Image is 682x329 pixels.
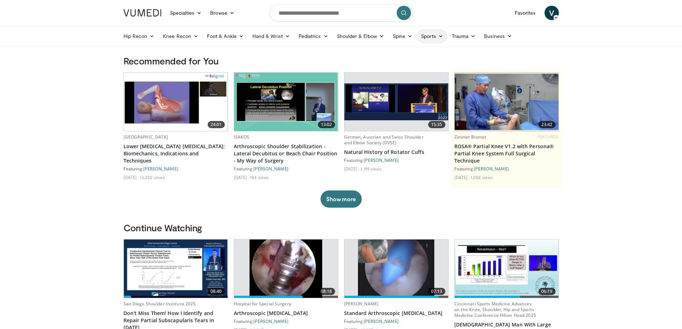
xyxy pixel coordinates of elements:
a: [GEOGRAPHIC_DATA] [124,134,168,140]
a: Sports [417,29,448,43]
span: 15:35 [428,121,445,128]
a: [PERSON_NAME] [474,166,509,171]
div: Featuring: [124,166,228,171]
a: 08:40 [124,240,228,298]
a: Shoulder & Elbow [333,29,388,43]
img: 4911405c-0c2a-4cfe-93f0-bb34caba435b.620x360_q85_upscale.jpg [234,73,338,131]
a: [PERSON_NAME] [364,158,399,163]
a: Trauma [448,29,480,43]
div: Featuring: [344,157,449,163]
div: Featuring: [454,166,559,171]
img: 10051_3.png.620x360_q85_upscale.jpg [250,240,322,298]
div: Featuring: [234,318,338,324]
input: Search topics, interventions [270,4,413,21]
li: 184 views [250,174,269,180]
a: Arthroscopic Shoulder Stabilization - Lateral Decubitus or Beach Chair Position - My Way of Surgery [234,143,338,164]
img: ecbe0e0b-8209-4ee5-ac1a-d40f39becb5a.620x360_q85_upscale.jpg [455,240,558,298]
span: 07:13 [428,288,445,295]
a: Foot & Ankle [203,29,248,43]
a: Knee Recon [159,29,203,43]
a: [PERSON_NAME] [364,319,399,324]
a: Hand & Wrist [248,29,294,43]
a: 08:18 [234,240,338,298]
a: [PERSON_NAME] [253,166,289,171]
a: Hospital for Special Surgery [234,301,291,307]
a: Hip Recon [119,29,159,43]
a: 06:19 [455,240,558,298]
button: Show more [320,190,362,208]
span: 06:19 [538,288,556,295]
img: 99b1778f-d2b2-419a-8659-7269f4b428ba.620x360_q85_upscale.jpg [455,74,558,130]
a: German, Austrian and Swiss Shoulder and Elbow Society (DVSE) [344,134,424,146]
a: 15:35 [344,73,448,131]
a: [PERSON_NAME] [253,319,289,324]
a: San Diego Shoulder Institute 2025 [124,301,196,307]
img: 003f300e-98b5-4117-aead-6046ac8f096e.620x360_q85_upscale.jpg [124,73,228,131]
a: 07:13 [344,240,448,298]
img: VuMedi Logo [124,9,161,16]
a: [PERSON_NAME] [344,301,379,307]
a: Standard Arthroscopic [MEDICAL_DATA] [344,310,449,317]
li: [DATE] [454,174,470,180]
div: Featuring: [234,166,338,171]
a: Natural History of Rotator Cuffs [344,149,449,156]
a: Specialties [166,6,206,20]
a: Zimmer Biomet [454,134,487,140]
img: 43ddb0dd-e776-4a3c-93ea-be328d930595.620x360_q85_upscale.jpg [124,240,228,298]
span: 23:42 [538,121,556,128]
span: 13:02 [318,121,335,128]
li: 1,502 views [470,174,493,180]
a: 23:42 [455,73,558,131]
a: Favorites [511,6,540,20]
li: [DATE] [234,174,249,180]
li: 3,199 views [360,166,382,171]
a: 24:01 [124,73,228,131]
span: 24:01 [208,121,225,128]
div: Featuring: [344,318,449,324]
a: [PERSON_NAME] [143,166,178,171]
li: [DATE] [124,174,139,180]
a: ISAKOS [234,134,250,140]
span: 08:40 [208,288,225,295]
li: 13,282 views [140,174,165,180]
a: 13:02 [234,73,338,131]
span: FEATURED [537,134,558,139]
a: Lower [MEDICAL_DATA] [MEDICAL_DATA]: Biomechanics, Indications and Techniques [124,143,228,164]
a: ROSA® Partial Knee V1.2 with Persona® Partial Knee System Full Surgical Technique [454,143,559,164]
a: Arthroscopic [MEDICAL_DATA] [234,310,338,317]
a: Business [480,29,516,43]
img: f874adeb-07f7-4151-b612-26ed1aef66e4.620x360_q85_upscale.jpg [344,83,448,120]
a: Browse [206,6,239,20]
h3: Recommended for You [124,55,559,67]
h3: Continue Watching [124,222,559,233]
a: Pediatrics [294,29,333,43]
a: V [545,6,559,20]
li: [DATE] [344,166,359,171]
span: 08:18 [318,288,335,295]
a: Spine [388,29,417,43]
img: 38854_0000_3.png.620x360_q85_upscale.jpg [358,240,434,298]
a: Cincinnati Sports Medicine Advances on the Knee, Shoulder, Hip and Sports Medicine Conference Hil... [454,301,536,318]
